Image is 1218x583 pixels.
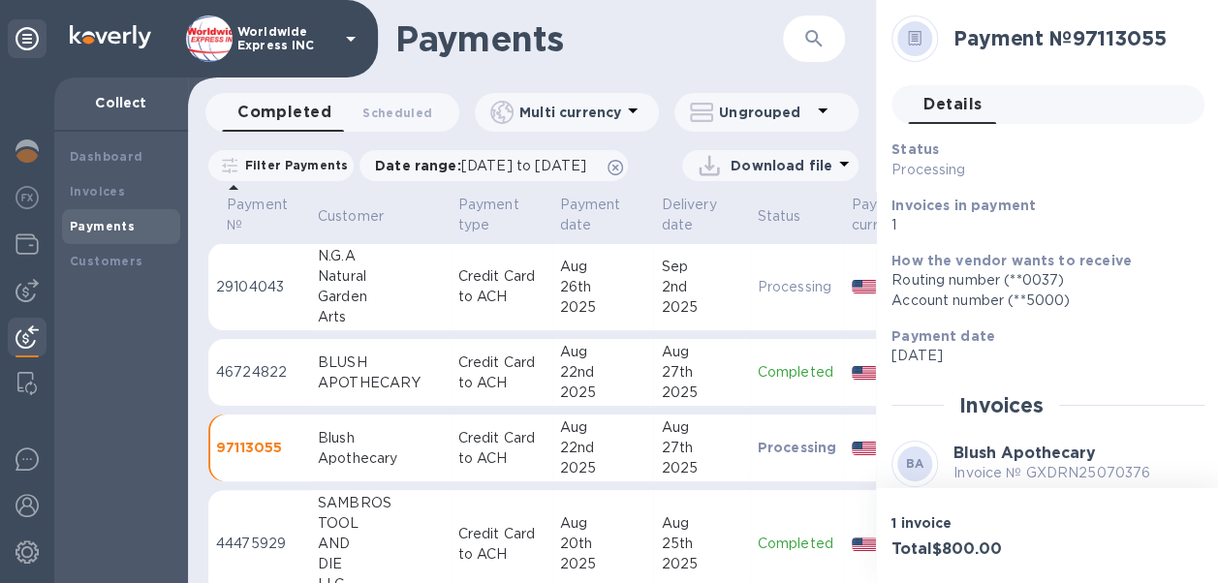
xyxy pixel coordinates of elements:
[458,195,545,235] span: Payment type
[852,366,878,380] img: USD
[661,554,741,574] div: 2025
[852,280,878,293] img: USD
[318,373,443,393] div: APOTHECARY
[318,246,443,266] div: N.G.A
[216,438,302,457] p: 97113055
[560,362,646,383] div: 22nd
[758,438,837,457] p: Processing
[758,362,837,383] p: Completed
[560,417,646,438] div: Aug
[891,513,1040,533] p: 1 invoice
[906,456,924,471] b: BA
[318,534,443,554] div: AND
[375,156,596,175] p: Date range :
[70,25,151,48] img: Logo
[237,99,331,126] span: Completed
[227,195,288,235] p: Payment №
[458,195,519,235] p: Payment type
[216,277,302,297] p: 29104043
[16,186,39,209] img: Foreign exchange
[359,150,628,181] div: Date range:[DATE] to [DATE]
[318,307,443,327] div: Arts
[923,91,982,118] span: Details
[891,291,1189,311] div: Account number (**5000)
[891,328,995,344] b: Payment date
[461,158,586,173] span: [DATE] to [DATE]
[458,266,545,307] p: Credit Card to ACH
[458,353,545,393] p: Credit Card to ACH
[891,346,1189,366] p: [DATE]
[318,206,384,227] p: Customer
[661,195,716,235] p: Delivery date
[8,19,47,58] div: Unpin categories
[891,540,1040,559] h3: Total $800.00
[70,149,143,164] b: Dashboard
[318,287,443,307] div: Garden
[70,254,143,268] b: Customers
[458,524,545,565] p: Credit Card to ACH
[891,160,1090,180] p: Processing
[560,342,646,362] div: Aug
[70,93,172,112] p: Collect
[953,444,1096,462] b: Blush Apothecary
[519,103,621,122] p: Multi currency
[661,417,741,438] div: Aug
[227,195,313,235] span: Payment №
[852,195,910,235] p: Payee currency
[661,513,741,534] div: Aug
[719,103,811,122] p: Ungrouped
[891,253,1132,268] b: How the vendor wants to receive
[891,270,1189,291] div: Routing number (**0037)
[953,463,1150,483] p: Invoice № GXDRN25070376
[891,215,1189,235] p: 1
[959,393,1044,417] h2: Invoices
[953,26,1189,50] h2: Payment № 97113055
[661,257,741,277] div: Sep
[661,195,741,235] span: Delivery date
[661,383,741,403] div: 2025
[318,428,443,448] div: Blush
[661,342,741,362] div: Aug
[758,534,837,554] p: Completed
[560,513,646,534] div: Aug
[318,448,443,469] div: Apothecary
[318,554,443,574] div: DIE
[216,534,302,554] p: 44475929
[852,442,878,455] img: USD
[758,277,837,297] p: Processing
[661,362,741,383] div: 27th
[560,554,646,574] div: 2025
[758,206,801,227] p: Status
[560,277,646,297] div: 26th
[661,297,741,318] div: 2025
[237,157,348,173] p: Filter Payments
[661,438,741,458] div: 27th
[758,206,827,227] span: Status
[891,198,1036,213] b: Invoices in payment
[560,195,646,235] span: Payment date
[852,195,935,235] span: Payee currency
[362,103,432,123] span: Scheduled
[318,513,443,534] div: TOOL
[318,493,443,513] div: SAMBROS
[318,206,409,227] span: Customer
[560,257,646,277] div: Aug
[560,383,646,403] div: 2025
[318,266,443,287] div: Natural
[661,458,741,478] div: 2025
[661,534,741,554] div: 25th
[70,184,125,199] b: Invoices
[891,141,939,157] b: Status
[216,362,302,383] p: 46724822
[560,458,646,478] div: 2025
[458,428,545,469] p: Credit Card to ACH
[16,232,39,256] img: Wallets
[318,353,443,373] div: BLUSH
[70,219,135,233] b: Payments
[661,277,741,297] div: 2nd
[237,25,334,52] p: Worldwide Express INC
[852,537,878,551] img: USD
[560,534,646,554] div: 20th
[560,195,621,235] p: Payment date
[731,156,832,175] p: Download file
